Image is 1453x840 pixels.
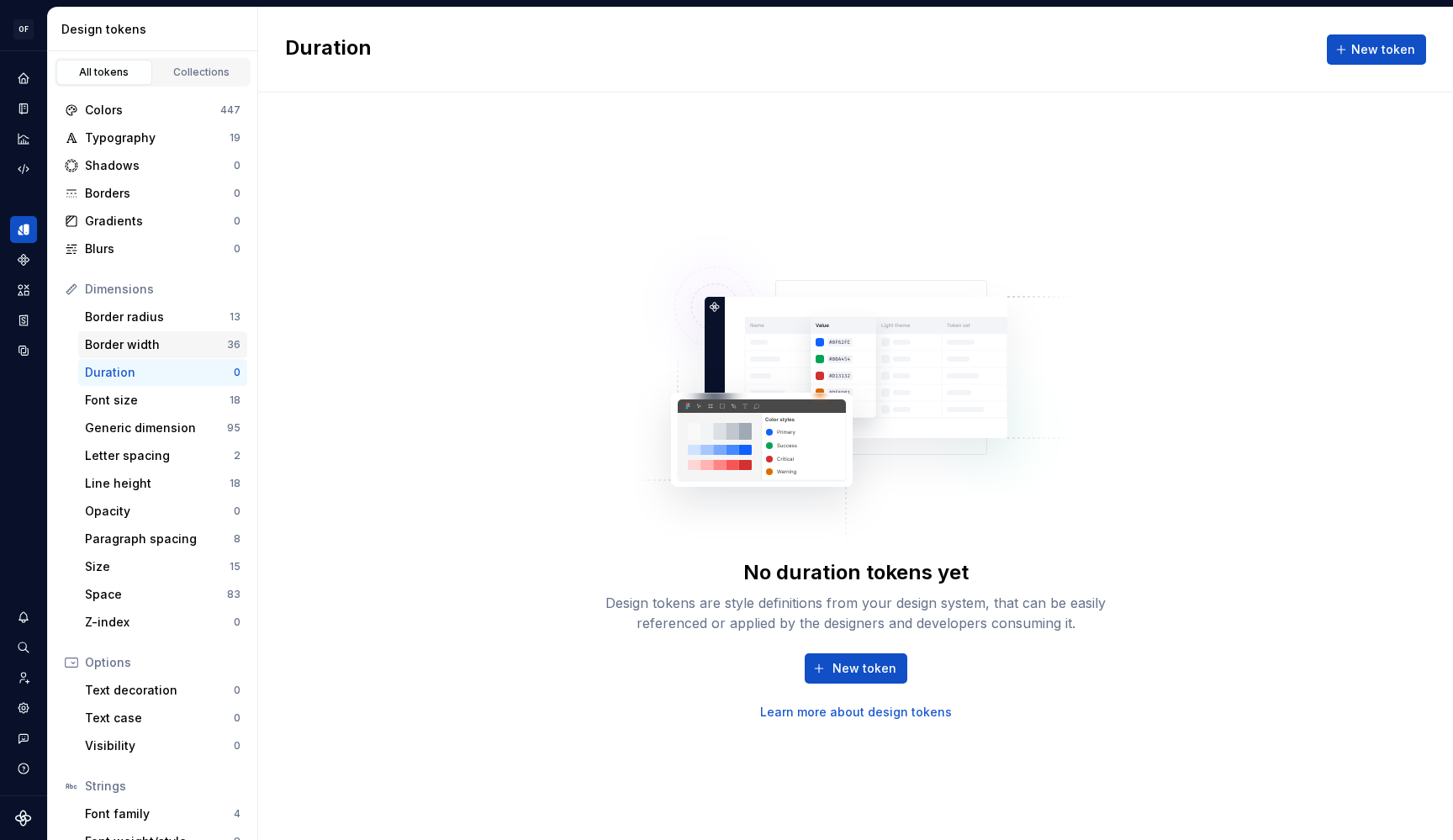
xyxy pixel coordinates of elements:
[61,21,251,38] div: Design tokens
[85,420,227,436] div: Generic dimension
[10,695,37,721] a: Settings
[587,593,1125,633] div: Design tokens are style definitions from your design system, that can be easily referenced or app...
[234,214,240,228] div: 0
[10,307,37,334] div: Storybook stories
[234,684,240,697] div: 0
[85,185,234,202] div: Borders
[234,159,240,172] div: 0
[230,310,240,324] div: 13
[10,277,37,304] a: Assets
[85,682,234,699] div: Text decoration
[78,498,247,525] a: Opacity0
[78,800,247,827] a: Font family4
[10,604,37,631] button: Notifications
[10,725,37,752] button: Contact support
[78,732,247,759] a: Visibility0
[78,359,247,386] a: Duration0
[58,180,247,207] a: Borders0
[227,588,240,601] div: 83
[15,810,32,827] svg: Supernova Logo
[85,364,234,381] div: Duration
[234,739,240,753] div: 0
[85,654,240,671] div: Options
[78,442,247,469] a: Letter spacing2
[85,475,230,492] div: Line height
[10,246,37,273] a: Components
[10,664,37,691] a: Invite team
[805,653,907,684] button: New token
[78,387,247,414] a: Font size18
[78,705,247,732] a: Text case0
[230,477,240,490] div: 18
[78,677,247,704] a: Text decoration0
[85,281,240,298] div: Dimensions
[743,559,969,586] div: No duration tokens yet
[85,586,227,603] div: Space
[234,615,240,629] div: 0
[78,304,247,330] a: Border radius13
[78,581,247,608] a: Space83
[78,553,247,580] a: Size15
[832,660,896,677] span: New token
[85,157,234,174] div: Shadows
[78,609,247,636] a: Z-index0
[85,531,234,547] div: Paragraph spacing
[234,505,240,518] div: 0
[230,394,240,407] div: 18
[10,156,37,182] a: Code automation
[85,447,234,464] div: Letter spacing
[1351,41,1415,58] span: New token
[85,392,230,409] div: Font size
[10,125,37,152] a: Analytics
[85,213,234,230] div: Gradients
[85,129,230,146] div: Typography
[85,309,230,325] div: Border radius
[58,208,247,235] a: Gradients0
[85,240,234,257] div: Blurs
[234,242,240,256] div: 0
[13,19,34,40] div: OF
[85,710,234,726] div: Text case
[220,103,240,117] div: 447
[285,34,372,65] h2: Duration
[85,778,240,795] div: Strings
[85,102,220,119] div: Colors
[85,503,234,520] div: Opacity
[234,532,240,546] div: 8
[234,449,240,462] div: 2
[85,336,227,353] div: Border width
[1327,34,1426,65] button: New token
[10,337,37,364] a: Data sources
[78,331,247,358] a: Border width36
[85,614,234,631] div: Z-index
[58,235,247,262] a: Blurs0
[85,737,234,754] div: Visibility
[160,66,244,79] div: Collections
[10,95,37,122] a: Documentation
[85,558,230,575] div: Size
[62,66,146,79] div: All tokens
[227,421,240,435] div: 95
[10,65,37,92] a: Home
[234,711,240,725] div: 0
[58,124,247,151] a: Typography19
[10,216,37,243] a: Design tokens
[234,366,240,379] div: 0
[78,526,247,552] a: Paragraph spacing8
[227,338,240,351] div: 36
[78,470,247,497] a: Line height18
[234,187,240,200] div: 0
[10,634,37,661] button: Search ⌘K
